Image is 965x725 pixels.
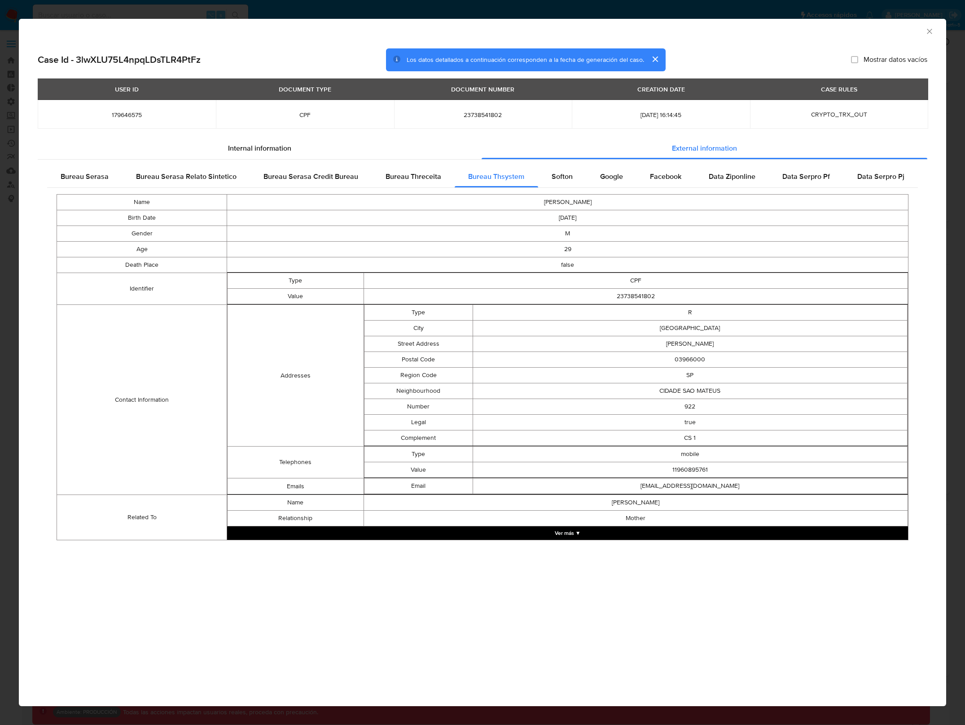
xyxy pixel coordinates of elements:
[364,336,473,352] td: Street Address
[364,352,473,367] td: Postal Code
[600,171,623,182] span: Google
[925,27,933,35] button: Cerrar ventana
[364,288,908,304] td: 23738541802
[57,304,227,495] td: Contact Information
[650,171,681,182] span: Facebook
[38,138,927,159] div: Detailed info
[364,399,473,414] td: Number
[473,430,907,446] td: CS 1
[19,19,946,706] div: closure-recommendation-modal
[228,495,364,510] td: Name
[782,171,830,182] span: Data Serpro Pf
[228,143,291,153] span: Internal information
[857,171,904,182] span: Data Serpro Pj
[364,367,473,383] td: Region Code
[228,273,364,288] td: Type
[864,55,927,64] span: Mostrar datos vacíos
[386,171,441,182] span: Bureau Threceita
[228,478,364,494] td: Emails
[405,111,561,119] span: 23738541802
[364,510,908,526] td: Mother
[364,430,473,446] td: Complement
[227,226,908,241] td: M
[227,526,908,540] button: Expand array
[473,446,907,462] td: mobile
[473,336,907,352] td: [PERSON_NAME]
[57,226,227,241] td: Gender
[468,171,524,182] span: Bureau Thsystem
[228,304,364,446] td: Addresses
[227,210,908,226] td: [DATE]
[407,55,644,64] span: Los datos detallados a continuación corresponden a la fecha de generación del caso.
[47,166,918,187] div: Detailed external info
[632,82,690,97] div: CREATION DATE
[709,171,755,182] span: Data Ziponline
[473,399,907,414] td: 922
[816,82,863,97] div: CASE RULES
[57,257,227,273] td: Death Place
[136,171,237,182] span: Bureau Serasa Relato Sintetico
[473,414,907,430] td: true
[227,257,908,273] td: false
[644,48,666,70] button: cerrar
[364,495,908,510] td: [PERSON_NAME]
[57,210,227,226] td: Birth Date
[473,383,907,399] td: CIDADE SAO MATEUS
[552,171,573,182] span: Softon
[228,510,364,526] td: Relationship
[473,367,907,383] td: SP
[57,241,227,257] td: Age
[851,56,858,63] input: Mostrar datos vacíos
[473,462,907,478] td: 11960895761
[227,111,383,119] span: CPF
[61,171,109,182] span: Bureau Serasa
[38,54,201,65] h2: Case Id - 3lwXLU75L4npqLDsTLR4PtFz
[48,111,205,119] span: 179646575
[57,495,227,540] td: Related To
[57,194,227,210] td: Name
[364,320,473,336] td: City
[364,273,908,288] td: CPF
[446,82,520,97] div: DOCUMENT NUMBER
[263,171,358,182] span: Bureau Serasa Credit Bureau
[473,478,907,494] td: [EMAIL_ADDRESS][DOMAIN_NAME]
[473,352,907,367] td: 03966000
[364,383,473,399] td: Neighbourhood
[364,304,473,320] td: Type
[364,414,473,430] td: Legal
[473,304,907,320] td: R
[364,446,473,462] td: Type
[364,478,473,494] td: Email
[110,82,144,97] div: USER ID
[473,320,907,336] td: [GEOGRAPHIC_DATA]
[273,82,337,97] div: DOCUMENT TYPE
[228,446,364,478] td: Telephones
[227,194,908,210] td: [PERSON_NAME]
[364,462,473,478] td: Value
[57,273,227,304] td: Identifier
[672,143,737,153] span: External information
[583,111,739,119] span: [DATE] 16:14:45
[228,288,364,304] td: Value
[811,110,867,119] span: CRYPTO_TRX_OUT
[227,241,908,257] td: 29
